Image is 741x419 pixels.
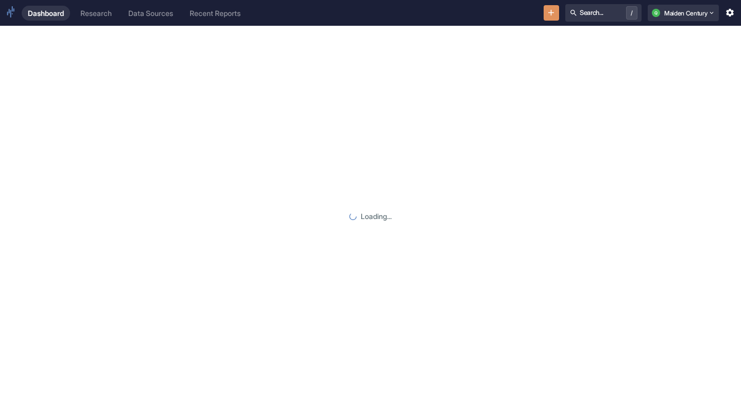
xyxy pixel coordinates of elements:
[128,9,173,18] div: Data Sources
[648,5,719,21] button: QMaiden Century
[183,6,247,21] a: Recent Reports
[565,4,642,22] button: Search.../
[190,9,241,18] div: Recent Reports
[74,6,118,21] a: Research
[28,9,64,18] div: Dashboard
[652,9,660,17] div: Q
[361,211,392,222] p: Loading...
[80,9,112,18] div: Research
[544,5,560,21] button: New Resource
[22,6,70,21] a: Dashboard
[122,6,179,21] a: Data Sources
